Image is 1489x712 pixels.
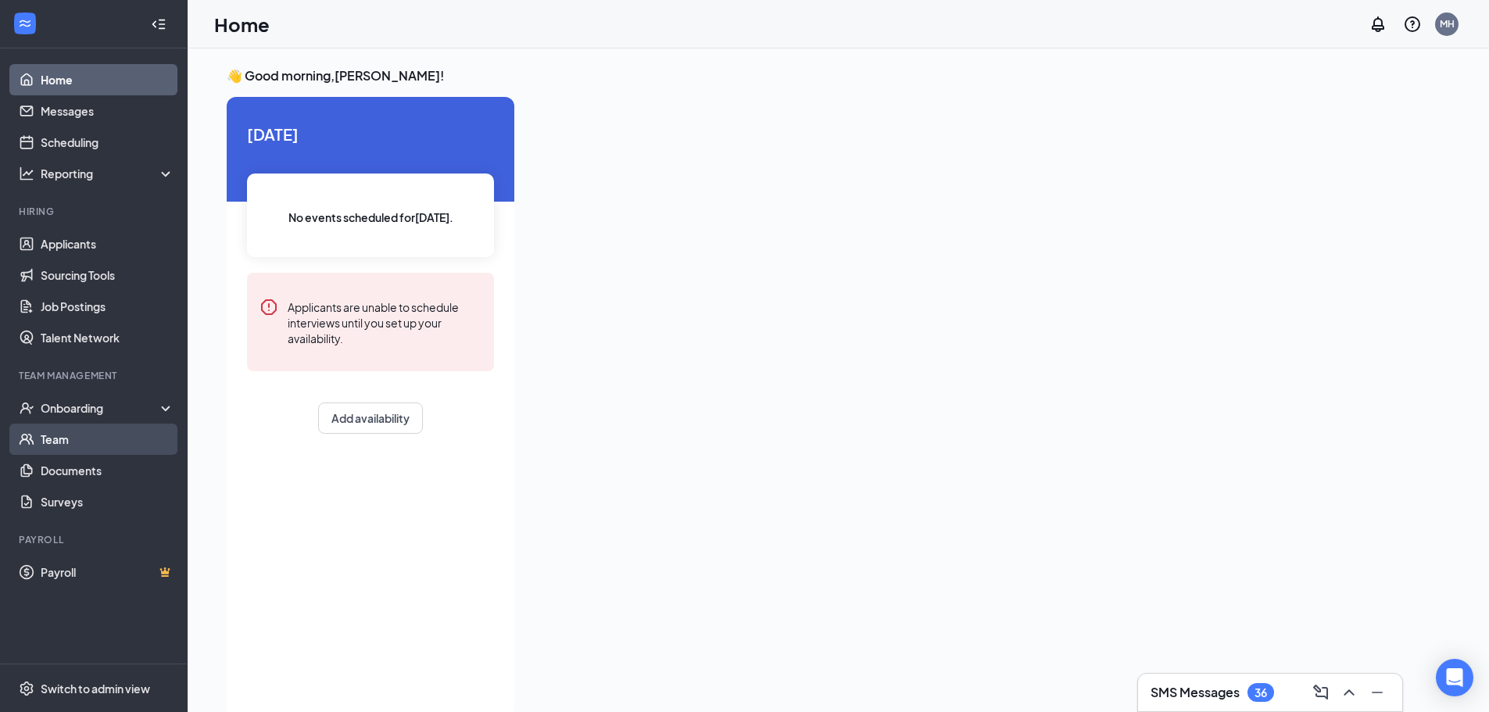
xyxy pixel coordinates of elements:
[19,533,171,546] div: Payroll
[1436,659,1473,696] div: Open Intercom Messenger
[41,259,174,291] a: Sourcing Tools
[151,16,166,32] svg: Collapse
[288,298,481,346] div: Applicants are unable to schedule interviews until you set up your availability.
[41,291,174,322] a: Job Postings
[17,16,33,31] svg: WorkstreamLogo
[260,298,278,317] svg: Error
[1337,680,1362,705] button: ChevronUp
[41,486,174,517] a: Surveys
[19,681,34,696] svg: Settings
[41,322,174,353] a: Talent Network
[1365,680,1390,705] button: Minimize
[214,11,270,38] h1: Home
[41,400,161,416] div: Onboarding
[19,369,171,382] div: Team Management
[41,424,174,455] a: Team
[1369,15,1387,34] svg: Notifications
[41,681,150,696] div: Switch to admin view
[1312,683,1330,702] svg: ComposeMessage
[41,127,174,158] a: Scheduling
[19,166,34,181] svg: Analysis
[227,67,1402,84] h3: 👋 Good morning, [PERSON_NAME] !
[41,95,174,127] a: Messages
[1340,683,1358,702] svg: ChevronUp
[41,166,175,181] div: Reporting
[1255,686,1267,699] div: 36
[41,64,174,95] a: Home
[19,205,171,218] div: Hiring
[1368,683,1387,702] svg: Minimize
[247,122,494,146] span: [DATE]
[1151,684,1240,701] h3: SMS Messages
[19,400,34,416] svg: UserCheck
[1440,17,1455,30] div: MH
[288,209,453,226] span: No events scheduled for [DATE] .
[318,403,423,434] button: Add availability
[1403,15,1422,34] svg: QuestionInfo
[1308,680,1333,705] button: ComposeMessage
[41,556,174,588] a: PayrollCrown
[41,455,174,486] a: Documents
[41,228,174,259] a: Applicants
